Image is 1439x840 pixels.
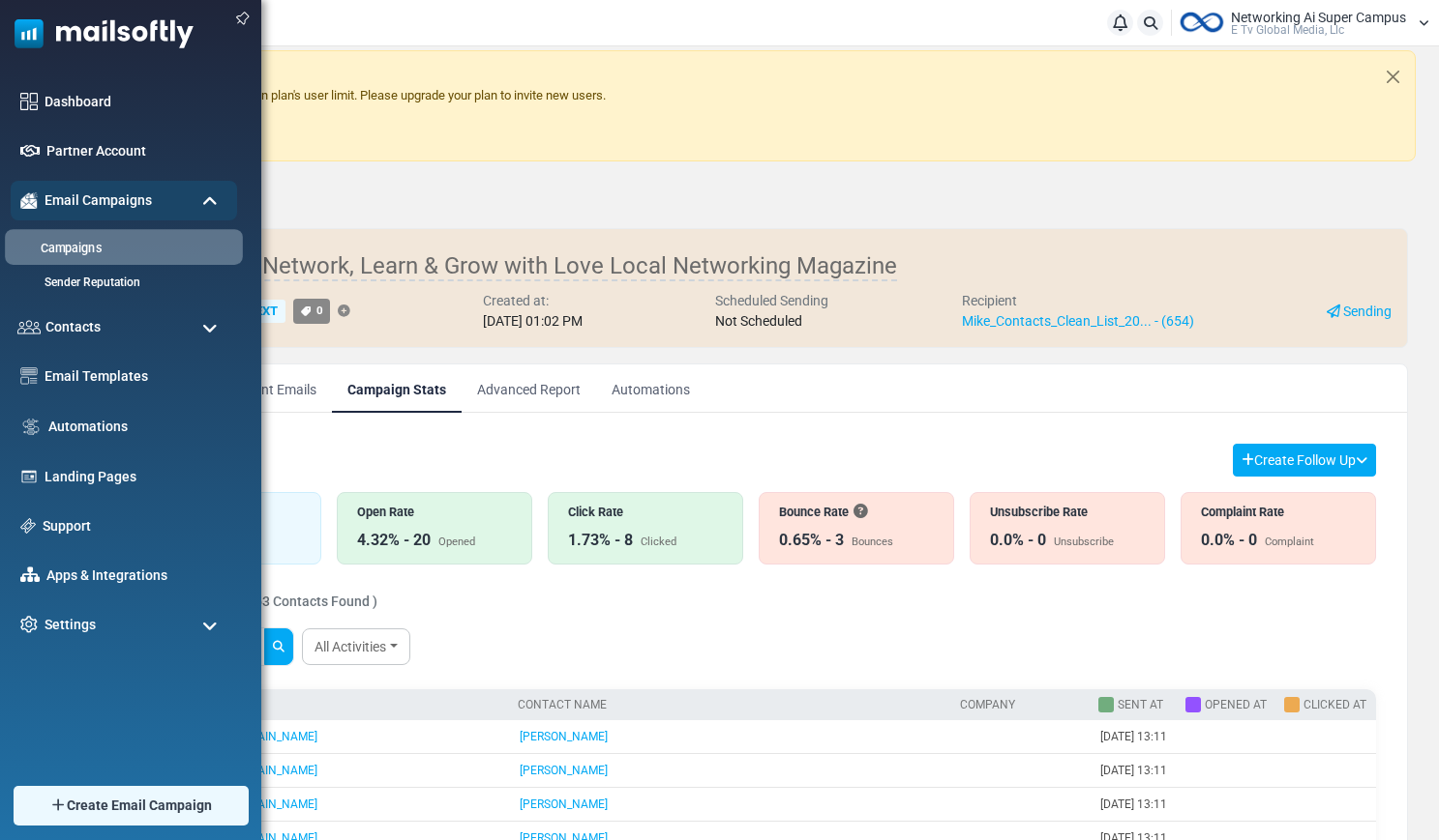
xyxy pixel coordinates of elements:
a: Email Templates [45,366,227,387]
img: settings-icon.svg [20,616,38,633]
a: User Logo Networking Ai Super Campus E Tv Global Media, Llc [1178,9,1429,38]
a: Add Tag [338,305,350,318]
a: Support [43,516,227,536]
span: Settings [45,615,96,635]
div: Click Rate [568,503,723,521]
div: 1.73% - 8 [568,529,633,552]
td: [DATE] 13:11 [1091,720,1179,754]
span: 0 [316,304,323,317]
div: Bounce Rate [779,503,934,521]
a: 0 [293,299,330,323]
div: Scheduled Sending [715,291,828,311]
div: [DATE] 01:02 PM [483,311,583,332]
a: [PERSON_NAME] [520,764,608,777]
div: Clicked [641,535,676,551]
div: Open Rate [357,503,512,521]
span: Create Email Campaign [67,796,212,816]
button: Close [1371,51,1415,102]
div: Opened [438,535,475,551]
button: Create Follow Up [1233,444,1376,477]
a: Campaigns [5,240,237,258]
div: Bounces [852,535,893,551]
a: Contact Name [518,698,607,711]
a: Company [960,698,1015,711]
div: 4.32% - 20 [357,529,431,552]
a: Sender Reputation [11,274,232,291]
span: Not Scheduled [715,313,802,329]
span: Networking Ai Super Campus [1231,11,1406,24]
div: Created at: [483,291,583,311]
i: A bounce occurs when an email fails to reach its recipient, which can happen temporarily due to i... [854,505,867,518]
div: Complaint Rate [1201,503,1356,521]
span: E Tv Global Media, Llc [1231,24,1344,36]
img: support-icon.svg [20,518,36,534]
a: Sent Emails [231,364,332,413]
td: [DATE] 13:11 [1091,754,1179,788]
a: Campaign Stats [332,364,462,413]
img: landing_pages.svg [20,468,38,485]
div: Unsubscribe Rate [990,503,1145,521]
a: Dashboard [45,92,227,112]
img: email-templates-icon.svg [20,367,38,385]
a: Sent At [1118,698,1163,711]
div: Recipient [962,291,1194,311]
span: You’re Invited: Network, Learn & Grow with Love Local Networking Magazine [110,252,897,281]
div: Unsubscribe [1054,535,1114,551]
a: Partner Account [46,141,227,161]
a: [PERSON_NAME] [520,730,608,743]
a: Mike_Contacts_Clean_List_20... - (654) [962,313,1194,329]
a: Automations [596,364,705,413]
span: ( 463 Contacts Found ) [239,594,377,609]
a: [PERSON_NAME] [520,797,608,811]
img: dashboard-icon.svg [20,93,38,110]
a: Clicked At [1304,698,1366,711]
a: Opened At [1205,698,1267,711]
span: Email Campaigns [45,190,152,211]
span: Contacts [45,317,101,337]
td: [DATE] 13:11 [1091,788,1179,822]
span: Sending [1343,304,1392,319]
img: workflow.svg [20,416,42,438]
a: Apps & Integrations [46,565,227,586]
div: 0.0% - 0 [1201,529,1257,552]
img: campaigns-icon-active.png [20,192,38,209]
img: User Logo [1178,9,1226,38]
a: Landing Pages [45,467,227,487]
a: Automations [48,417,227,437]
a: All Activities [302,628,410,665]
img: contacts-icon.svg [17,320,41,333]
div: Complaint [1265,535,1314,551]
p: You reached your subscription plan's user limit. Please upgrade your plan to invite new users. [103,86,1368,105]
a: Advanced Report [462,364,596,413]
div: 0.65% - 3 [779,529,844,552]
div: 0.0% - 0 [990,529,1046,552]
